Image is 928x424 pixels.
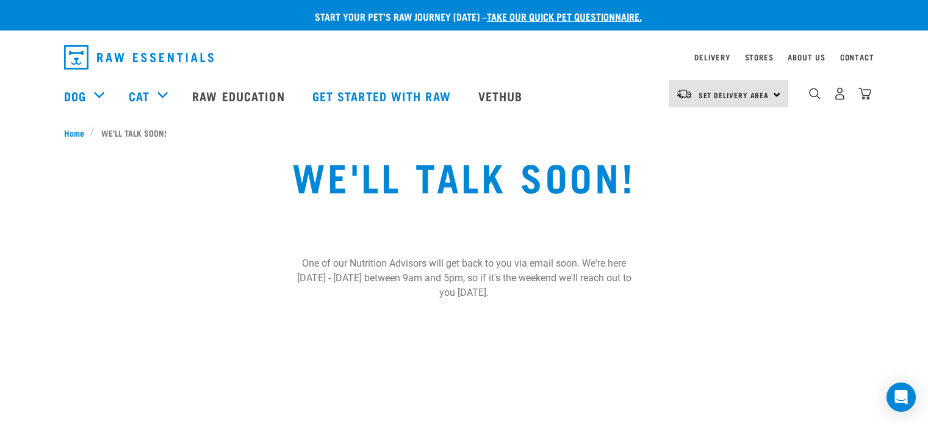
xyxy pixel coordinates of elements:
a: Dog [64,87,86,105]
a: Cat [129,87,149,105]
nav: breadcrumbs [64,126,865,139]
span: Set Delivery Area [699,93,769,97]
div: Open Intercom Messenger [887,383,916,412]
nav: dropdown navigation [54,40,874,74]
a: Vethub [466,71,538,120]
a: Contact [840,55,874,59]
a: take our quick pet questionnaire. [487,13,642,19]
img: van-moving.png [676,88,692,99]
img: user.png [833,87,846,100]
a: Get started with Raw [300,71,466,120]
img: home-icon-1@2x.png [809,88,821,99]
h1: WE'LL TALK SOON! [177,154,752,198]
a: Stores [745,55,774,59]
img: Raw Essentials Logo [64,45,214,70]
a: Home [64,126,91,139]
a: Raw Education [180,71,300,120]
a: Delivery [694,55,730,59]
a: About Us [788,55,825,59]
p: One of our Nutrition Advisors will get back to you via email soon. We're here [DATE] - [DATE] bet... [291,256,638,300]
span: Home [64,126,84,139]
img: home-icon@2x.png [858,87,871,100]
